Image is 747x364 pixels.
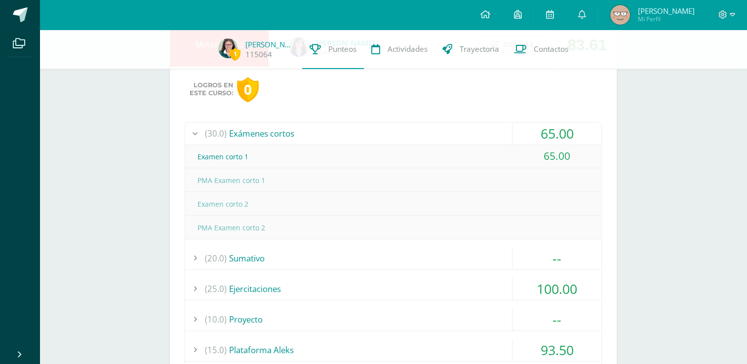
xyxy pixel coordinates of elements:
a: [PERSON_NAME] [245,39,295,49]
span: (25.0) [205,278,227,300]
span: (20.0) [205,247,227,269]
div: Exámenes cortos [185,122,601,145]
span: Logros en este curso: [190,81,233,97]
span: Trayectoria [460,44,499,54]
div: 93.50 [512,339,601,361]
a: 115064 [245,49,272,60]
div: 0 [237,77,259,102]
div: 100.00 [512,278,601,300]
span: [PERSON_NAME] [637,6,694,16]
a: Punteos [302,30,364,69]
a: Actividades [364,30,435,69]
div: 65.00 [512,122,601,145]
div: Examen corto 1 [185,146,601,168]
div: -- [512,247,601,269]
div: Examen corto 2 [185,193,601,215]
span: Actividades [388,44,428,54]
span: (10.0) [205,308,227,330]
span: Mi Perfil [637,15,694,23]
div: PMA Examen corto 1 [185,169,601,191]
span: Contactos [534,44,568,54]
img: bd975e01ef2ad62bbd7584dbf438c725.png [218,38,238,58]
div: PMA Examen corto 2 [185,217,601,239]
div: Plataforma Aleks [185,339,601,361]
span: Punteos [328,44,356,54]
div: Sumativo [185,247,601,269]
a: Contactos [507,30,576,69]
div: -- [512,308,601,330]
span: (15.0) [205,339,227,361]
div: 65.00 [512,145,601,167]
span: (30.0) [205,122,227,145]
div: Ejercitaciones [185,278,601,300]
div: Proyecto [185,308,601,330]
img: b08fa849ce700c2446fec7341b01b967.png [610,5,630,25]
span: 1 [230,48,240,60]
a: Trayectoria [435,30,507,69]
